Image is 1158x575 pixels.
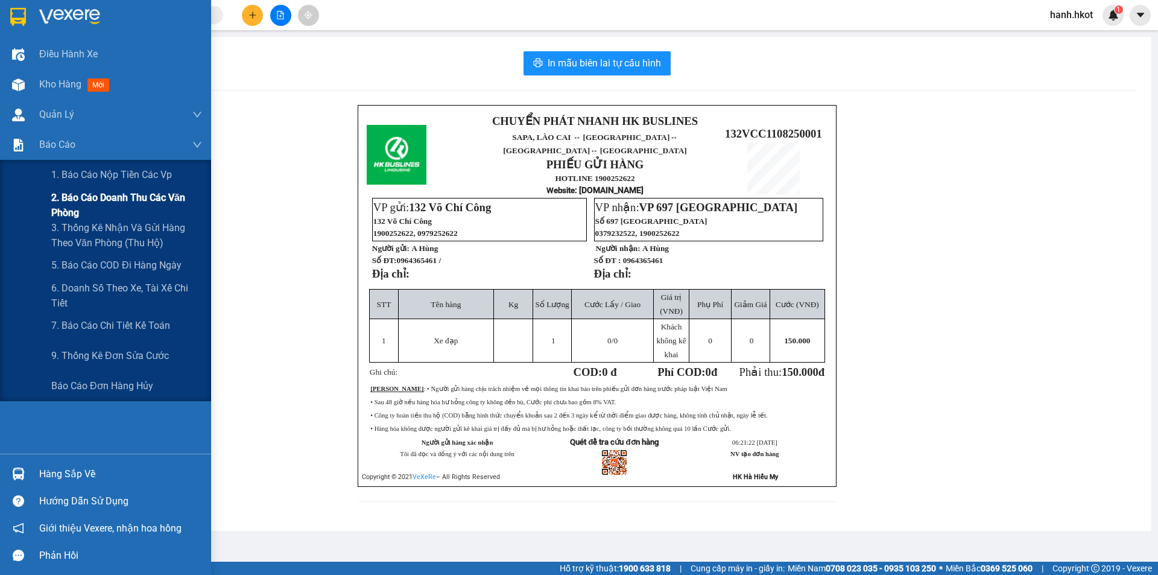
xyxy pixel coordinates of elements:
[411,244,438,253] span: A Hùng
[584,300,641,309] span: Cước Lấy / Giao
[270,5,291,26] button: file-add
[594,267,631,280] strong: Địa chỉ:
[276,11,285,19] span: file-add
[1115,5,1123,14] sup: 1
[413,473,436,481] a: VeXeRe
[192,110,202,119] span: down
[370,425,731,432] span: • Hàng hóa không được người gửi kê khai giá trị đầy đủ mà bị hư hỏng hoặc thất lạc, công ty bồi t...
[39,465,202,483] div: Hàng sắp về
[1116,5,1121,14] span: 1
[536,300,569,309] span: Số Lượng
[503,133,686,155] span: ↔ [GEOGRAPHIC_DATA]
[708,336,712,345] span: 0
[595,201,798,214] span: VP nhận:
[639,201,798,214] span: VP 697 [GEOGRAPHIC_DATA]
[39,547,202,565] div: Phản hồi
[660,293,683,316] span: Giá trị (VNĐ)
[782,366,818,378] span: 150.000
[750,336,754,345] span: 0
[730,451,779,457] strong: NV tạo đơn hàng
[370,367,397,376] span: Ghi chú:
[788,562,936,575] span: Miền Nam
[396,256,441,265] span: 0964365461 /
[370,399,616,405] span: • Sau 48 giờ nếu hàng hóa hư hỏng công ty không đền bù, Cước phí chưa bao gồm 8% VAT.
[548,56,661,71] span: In mẫu biên lai tự cấu hình
[372,256,441,265] strong: Số ĐT:
[595,229,680,238] span: 0379232522, 1900252622
[362,473,500,481] span: Copyright © 2021 – All Rights Reserved
[607,336,618,345] span: /0
[372,267,410,280] strong: Địa chỉ:
[372,244,410,253] strong: Người gửi:
[12,78,25,91] img: warehouse-icon
[51,220,202,250] span: 3. Thống kê nhận và gửi hàng theo văn phòng (thu hộ)
[1091,564,1099,573] span: copyright
[503,133,686,155] span: SAPA, LÀO CAI ↔ [GEOGRAPHIC_DATA]
[39,492,202,510] div: Hướng dẫn sử dụng
[732,439,777,446] span: 06:21:22 [DATE]
[382,336,386,345] span: 1
[555,174,634,183] strong: HOTLINE 1900252622
[51,190,202,220] span: 2. Báo cáo doanh thu các văn phòng
[304,11,312,19] span: aim
[818,366,824,378] span: đ
[51,167,172,182] span: 1. Báo cáo nộp tiền các vp
[39,107,74,122] span: Quản Lý
[602,366,616,378] span: 0 đ
[533,58,543,69] span: printer
[434,336,458,345] span: Xe đạp
[1135,10,1146,21] span: caret-down
[13,495,24,507] span: question-circle
[242,5,263,26] button: plus
[87,78,109,92] span: mới
[546,185,644,195] strong: : [DOMAIN_NAME]
[734,300,767,309] span: Giảm Giá
[10,8,26,26] img: logo-vxr
[370,412,767,419] span: • Công ty hoàn tiền thu hộ (COD) bằng hình thức chuyển khoản sau 2 đến 3 ngày kể từ thời điểm gia...
[946,562,1033,575] span: Miền Bắc
[370,386,727,392] span: : • Người gửi hàng chịu trách nhiệm về mọi thông tin khai báo trên phiếu gửi đơn hàng trước pháp ...
[619,564,671,573] strong: 1900 633 818
[560,562,671,575] span: Hỗ trợ kỹ thuật:
[431,300,461,309] span: Tên hàng
[524,51,671,75] button: printerIn mẫu biên lai tự cấu hình
[546,186,575,195] span: Website
[739,366,825,378] span: Phải thu:
[706,366,711,378] span: 0
[373,229,458,238] span: 1900252622, 0979252622
[39,137,75,152] span: Báo cáo
[776,300,819,309] span: Cước (VNĐ)
[13,550,24,561] span: message
[12,48,25,61] img: warehouse-icon
[596,244,641,253] strong: Người nhận:
[51,318,170,333] span: 7. Báo cáo chi tiết kế toán
[508,300,518,309] span: Kg
[248,11,257,19] span: plus
[12,139,25,151] img: solution-icon
[409,201,491,214] span: 132 Võ Chí Công
[39,521,182,536] span: Giới thiệu Vexere, nhận hoa hồng
[981,564,1033,573] strong: 0369 525 060
[642,244,669,253] span: A Hùng
[1042,562,1043,575] span: |
[623,256,663,265] span: 0964365461
[51,258,182,273] span: 5. Báo cáo COD đi hàng ngày
[1040,7,1103,22] span: hanh.hkot
[826,564,936,573] strong: 0708 023 035 - 0935 103 250
[594,256,621,265] strong: Số ĐT :
[546,158,644,171] strong: PHIẾU GỬI HÀNG
[377,300,391,309] span: STT
[697,300,723,309] span: Phụ Phí
[373,201,492,214] span: VP gửi:
[492,115,698,127] strong: CHUYỂN PHÁT NHANH HK BUSLINES
[1130,5,1151,26] button: caret-down
[298,5,319,26] button: aim
[607,336,612,345] span: 0
[595,217,707,226] span: Số 697 [GEOGRAPHIC_DATA]
[400,451,514,457] span: Tôi đã đọc và đồng ý với các nội dung trên
[784,336,810,345] span: 150.000
[51,348,169,363] span: 9. Thống kê đơn sửa cước
[725,127,822,140] span: 132VCC1108250001
[590,146,687,155] span: ↔ [GEOGRAPHIC_DATA]
[51,378,153,393] span: Báo cáo đơn hàng hủy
